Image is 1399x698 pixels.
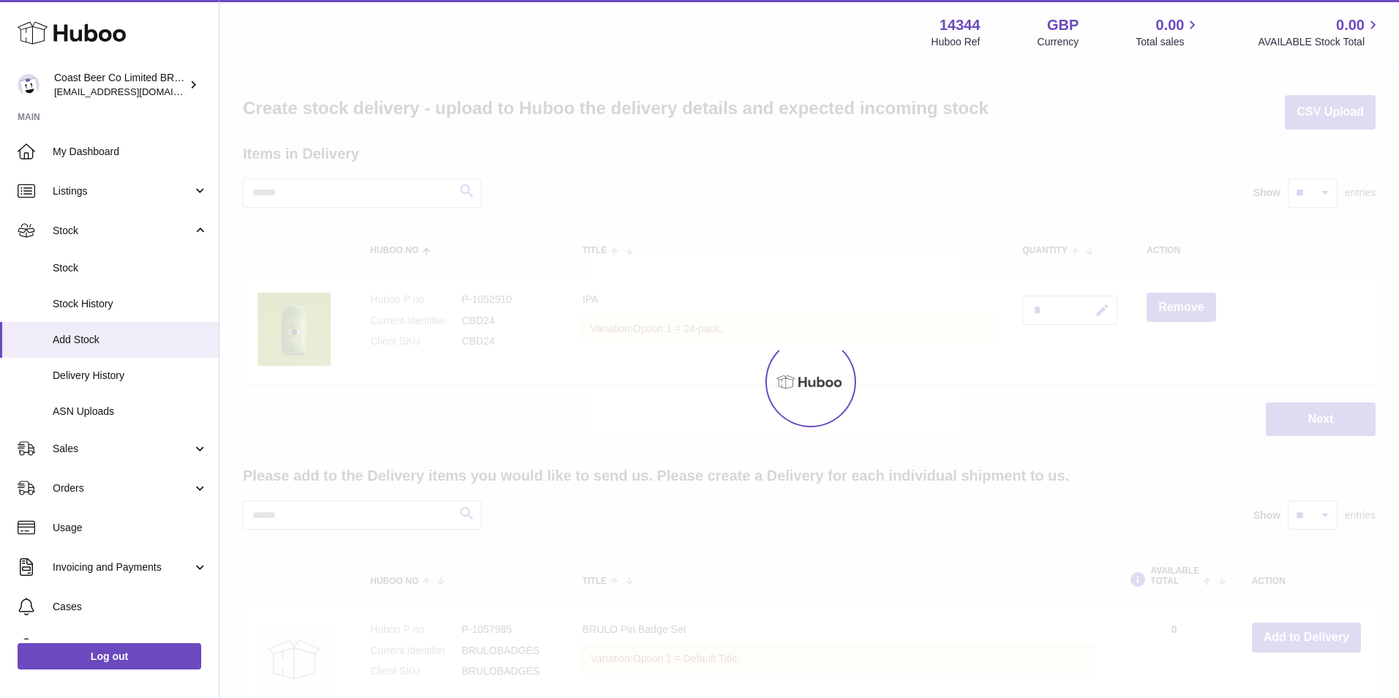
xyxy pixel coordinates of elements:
div: Currency [1038,35,1079,49]
img: internalAdmin-14344@internal.huboo.com [18,74,40,96]
span: Add Stock [53,333,208,347]
span: [EMAIL_ADDRESS][DOMAIN_NAME] [54,86,215,97]
a: 0.00 Total sales [1136,15,1201,49]
span: AVAILABLE Stock Total [1258,35,1381,49]
strong: GBP [1047,15,1079,35]
span: 0.00 [1156,15,1185,35]
div: Huboo Ref [931,35,980,49]
span: Usage [53,521,208,535]
strong: 14344 [939,15,980,35]
span: My Dashboard [53,145,208,159]
span: Listings [53,184,192,198]
span: Stock [53,261,208,275]
a: 0.00 AVAILABLE Stock Total [1258,15,1381,49]
span: Invoicing and Payments [53,560,192,574]
span: ASN Uploads [53,405,208,419]
span: Total sales [1136,35,1201,49]
span: 0.00 [1336,15,1365,35]
span: Cases [53,600,208,614]
a: Log out [18,643,201,669]
span: Orders [53,481,192,495]
div: Coast Beer Co Limited BRULO [54,71,186,99]
span: Delivery History [53,369,208,383]
span: Stock History [53,297,208,311]
span: Stock [53,224,192,238]
span: Sales [53,442,192,456]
